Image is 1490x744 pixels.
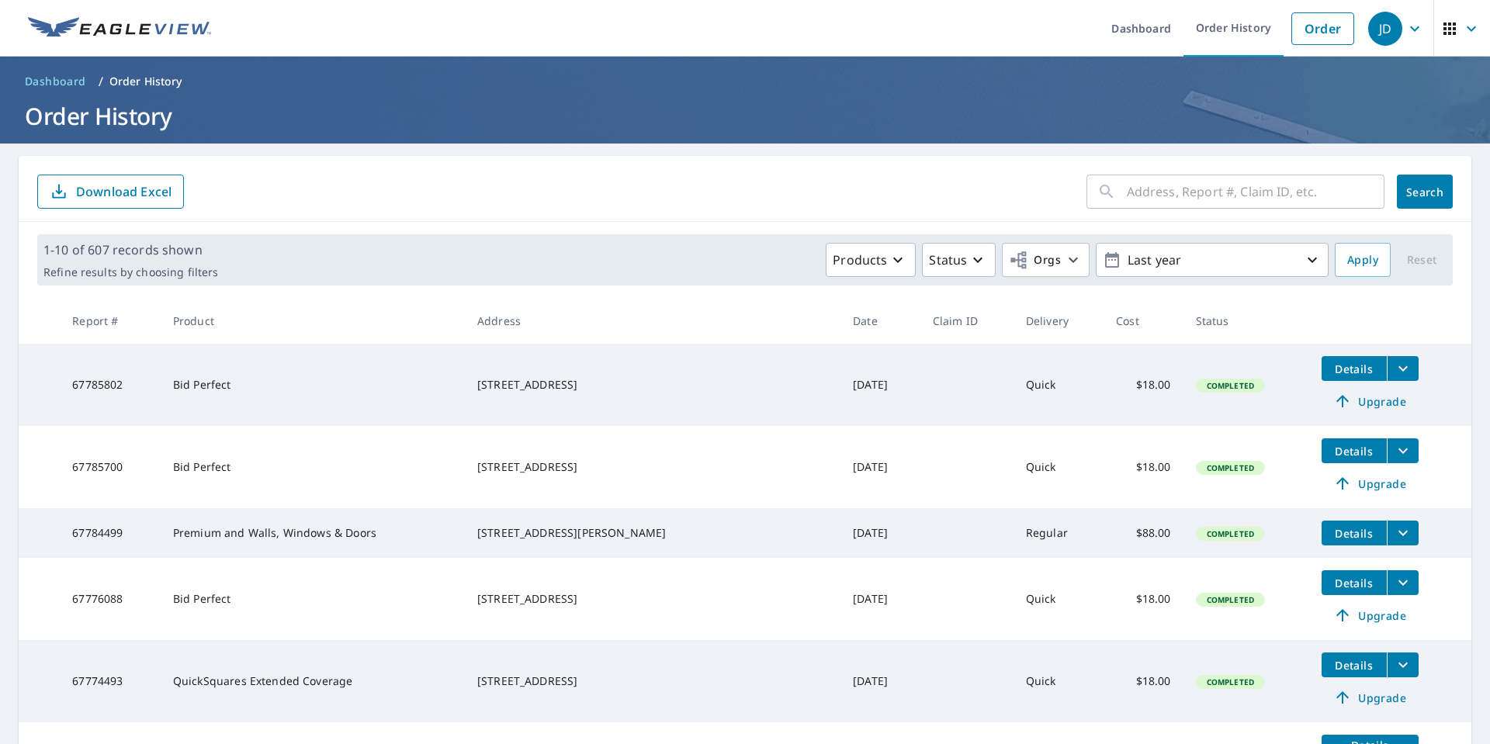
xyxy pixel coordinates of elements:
[99,72,103,91] li: /
[1183,298,1309,344] th: Status
[19,100,1471,132] h1: Order History
[1014,344,1104,426] td: Quick
[1368,12,1402,46] div: JD
[477,591,828,607] div: [STREET_ADDRESS]
[1397,175,1453,209] button: Search
[477,673,828,689] div: [STREET_ADDRESS]
[1291,12,1354,45] a: Order
[840,298,920,344] th: Date
[43,265,218,279] p: Refine results by choosing filters
[1331,688,1409,707] span: Upgrade
[161,426,465,508] td: Bid Perfect
[1104,640,1183,722] td: $18.00
[76,183,172,200] p: Download Excel
[161,640,465,722] td: QuickSquares Extended Coverage
[1197,528,1263,539] span: Completed
[1331,444,1377,459] span: Details
[1096,243,1329,277] button: Last year
[1322,521,1387,545] button: detailsBtn-67784499
[1014,508,1104,558] td: Regular
[1347,251,1378,270] span: Apply
[19,69,92,94] a: Dashboard
[922,243,996,277] button: Status
[1331,576,1377,590] span: Details
[1104,508,1183,558] td: $88.00
[465,298,840,344] th: Address
[1014,640,1104,722] td: Quick
[1014,558,1104,640] td: Quick
[28,17,211,40] img: EV Logo
[60,298,161,344] th: Report #
[1335,243,1391,277] button: Apply
[1197,677,1263,687] span: Completed
[161,344,465,426] td: Bid Perfect
[920,298,1014,344] th: Claim ID
[161,298,465,344] th: Product
[1322,389,1419,414] a: Upgrade
[1322,356,1387,381] button: detailsBtn-67785802
[826,243,916,277] button: Products
[833,251,887,269] p: Products
[840,640,920,722] td: [DATE]
[1331,474,1409,493] span: Upgrade
[1387,652,1419,677] button: filesDropdownBtn-67774493
[1409,185,1440,199] span: Search
[1322,652,1387,677] button: detailsBtn-67774493
[477,525,828,541] div: [STREET_ADDRESS][PERSON_NAME]
[43,241,218,259] p: 1-10 of 607 records shown
[25,74,86,89] span: Dashboard
[1322,570,1387,595] button: detailsBtn-67776088
[1014,298,1104,344] th: Delivery
[1387,570,1419,595] button: filesDropdownBtn-67776088
[37,175,184,209] button: Download Excel
[477,459,828,475] div: [STREET_ADDRESS]
[1014,426,1104,508] td: Quick
[109,74,182,89] p: Order History
[1387,356,1419,381] button: filesDropdownBtn-67785802
[840,558,920,640] td: [DATE]
[1197,462,1263,473] span: Completed
[60,508,161,558] td: 67784499
[19,69,1471,94] nav: breadcrumb
[161,558,465,640] td: Bid Perfect
[1322,603,1419,628] a: Upgrade
[1197,380,1263,391] span: Completed
[1322,438,1387,463] button: detailsBtn-67785700
[840,426,920,508] td: [DATE]
[1387,521,1419,545] button: filesDropdownBtn-67784499
[840,344,920,426] td: [DATE]
[60,640,161,722] td: 67774493
[1002,243,1090,277] button: Orgs
[60,344,161,426] td: 67785802
[929,251,967,269] p: Status
[1322,471,1419,496] a: Upgrade
[840,508,920,558] td: [DATE]
[1127,170,1384,213] input: Address, Report #, Claim ID, etc.
[1331,362,1377,376] span: Details
[161,508,465,558] td: Premium and Walls, Windows & Doors
[1331,526,1377,541] span: Details
[1104,298,1183,344] th: Cost
[1331,658,1377,673] span: Details
[60,426,161,508] td: 67785700
[1104,344,1183,426] td: $18.00
[1322,685,1419,710] a: Upgrade
[1104,558,1183,640] td: $18.00
[477,377,828,393] div: [STREET_ADDRESS]
[60,558,161,640] td: 67776088
[1009,251,1061,270] span: Orgs
[1197,594,1263,605] span: Completed
[1104,426,1183,508] td: $18.00
[1331,606,1409,625] span: Upgrade
[1387,438,1419,463] button: filesDropdownBtn-67785700
[1331,392,1409,410] span: Upgrade
[1121,247,1303,274] p: Last year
